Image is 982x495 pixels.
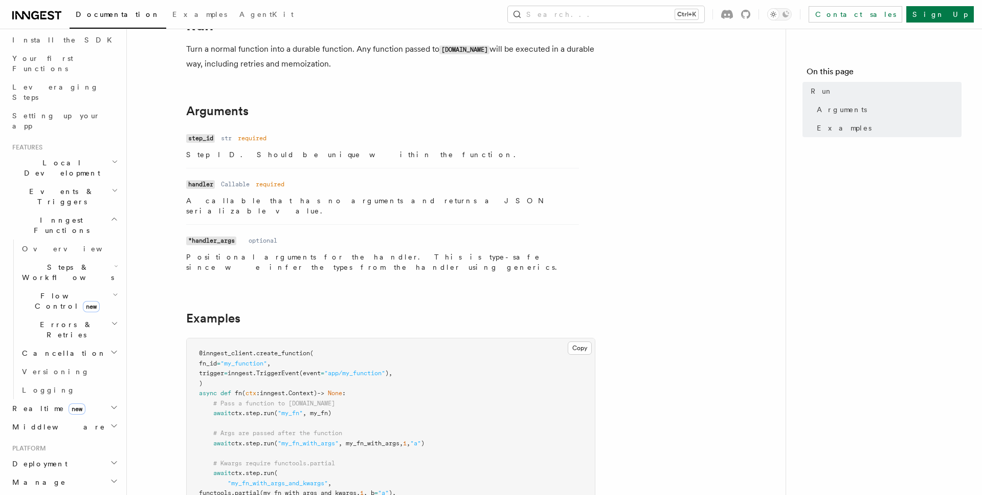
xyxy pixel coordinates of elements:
[233,3,300,28] a: AgentKit
[18,291,113,311] span: Flow Control
[18,262,114,283] span: Steps & Workflows
[809,6,902,23] a: Contact sales
[263,440,274,447] span: run
[231,469,242,477] span: ctx
[817,123,872,133] span: Examples
[235,390,242,397] span: fn
[22,386,75,394] span: Logging
[231,440,242,447] span: ctx
[18,362,120,381] a: Versioning
[213,410,231,417] span: await
[213,469,231,477] span: await
[274,440,278,447] span: (
[186,149,579,160] p: Step ID. Should be unique within the function.
[76,10,160,18] span: Documentation
[18,315,120,344] button: Errors & Retries
[231,410,242,417] span: ctx
[256,370,299,377] span: TriggerEvent
[767,8,792,20] button: Toggle dark mode
[213,400,335,407] span: # Pass a function to [DOMAIN_NAME]
[70,3,166,29] a: Documentation
[8,49,120,78] a: Your first Functions
[342,390,346,397] span: :
[69,403,85,415] span: new
[385,370,392,377] span: ),
[221,180,250,188] dd: Callable
[906,6,974,23] a: Sign Up
[256,180,284,188] dd: required
[221,134,232,142] dd: str
[213,460,335,467] span: # Kwargs require functools.partial
[813,100,962,119] a: Arguments
[242,440,245,447] span: .
[8,240,120,399] div: Inngest Functions
[817,104,867,115] span: Arguments
[186,252,579,272] p: Positional arguments for the handler. This is type-safe since we infer the types from the handler...
[8,186,111,207] span: Events & Triggers
[328,480,331,487] span: ,
[807,82,962,100] a: Run
[310,350,314,357] span: (
[12,36,118,44] span: Install the SDK
[12,54,73,73] span: Your first Functions
[807,66,962,82] h4: On this page
[285,390,288,397] span: .
[199,370,224,377] span: trigger
[8,455,120,473] button: Deployment
[172,10,227,18] span: Examples
[8,477,66,487] span: Manage
[18,287,120,315] button: Flow Controlnew
[249,236,277,245] dd: optional
[83,301,100,312] span: new
[324,370,385,377] span: "app/my_function"
[245,469,260,477] span: step
[260,440,263,447] span: .
[186,134,215,143] code: step_id
[245,410,260,417] span: step
[321,370,324,377] span: =
[256,350,310,357] span: create_function
[8,211,120,240] button: Inngest Functions
[199,390,217,397] span: async
[8,31,120,49] a: Install the SDK
[18,381,120,399] a: Logging
[263,469,274,477] span: run
[8,422,105,432] span: Middleware
[303,410,331,417] span: , my_fn)
[8,444,46,453] span: Platform
[278,410,303,417] span: "my_fn"
[8,106,120,135] a: Setting up your app
[186,104,249,118] a: Arguments
[274,410,278,417] span: (
[239,10,294,18] span: AgentKit
[242,390,245,397] span: (
[199,380,203,387] span: )
[18,240,120,258] a: Overview
[220,390,231,397] span: def
[220,360,267,367] span: "my_function"
[288,390,317,397] span: Context)
[213,429,342,437] span: # Args are passed after the function
[260,410,263,417] span: .
[8,473,120,491] button: Manage
[8,403,85,414] span: Realtime
[407,440,410,447] span: ,
[228,480,328,487] span: "my_fn_with_args_and_kwargs"
[278,440,339,447] span: "my_fn_with_args"
[242,410,245,417] span: .
[186,196,579,216] p: A callable that has no arguments and returns a JSON serializable value.
[186,311,240,326] a: Examples
[260,469,263,477] span: .
[22,368,90,376] span: Versioning
[199,360,217,367] span: fn_id
[568,341,592,355] button: Copy
[242,469,245,477] span: .
[199,350,253,357] span: @inngest_client
[186,42,595,71] p: Turn a normal function into a durable function. Any function passed to will be executed in a dura...
[245,390,256,397] span: ctx
[224,370,228,377] span: =
[8,154,120,182] button: Local Development
[328,390,342,397] span: None
[8,78,120,106] a: Leveraging Steps
[253,350,256,357] span: .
